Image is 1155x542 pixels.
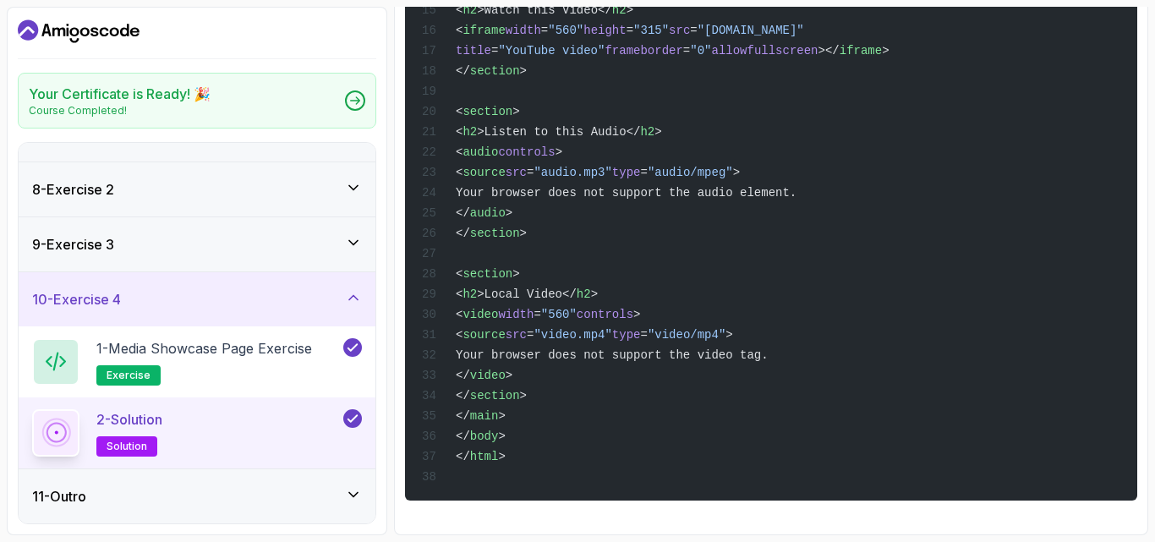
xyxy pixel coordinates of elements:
[633,24,669,37] span: "315"
[527,328,534,342] span: =
[669,24,690,37] span: src
[456,24,463,37] span: <
[456,267,463,281] span: <
[534,166,611,179] span: "audio.mp3"
[840,44,882,57] span: iframe
[32,486,86,506] h3: 11 - Outro
[456,206,470,220] span: </
[456,166,463,179] span: <
[456,44,491,57] span: title
[456,450,470,463] span: </
[690,24,697,37] span: =
[506,369,512,382] span: >
[477,287,577,301] span: >Local Video</
[29,84,211,104] h2: Your Certificate is Ready! 🎉
[498,308,534,321] span: width
[19,217,375,271] button: 9-Exercise 3
[463,166,505,179] span: source
[456,409,470,423] span: </
[463,308,498,321] span: video
[456,125,463,139] span: <
[463,3,477,17] span: h2
[640,328,647,342] span: =
[882,44,889,57] span: >
[541,24,548,37] span: =
[633,308,640,321] span: >
[456,64,470,78] span: </
[498,450,505,463] span: >
[612,3,627,17] span: h2
[470,227,520,240] span: section
[456,328,463,342] span: <
[612,166,641,179] span: type
[577,287,591,301] span: h2
[605,44,682,57] span: frameborder
[698,24,804,37] span: "[DOMAIN_NAME]"
[506,206,512,220] span: >
[470,369,506,382] span: video
[512,105,519,118] span: >
[32,234,114,255] h3: 9 - Exercise 3
[591,287,598,301] span: >
[520,64,527,78] span: >
[648,328,725,342] span: "video/mp4"
[32,338,362,386] button: 1-Media Showcase Page Exerciseexercise
[19,469,375,523] button: 11-Outro
[520,227,527,240] span: >
[577,308,633,321] span: controls
[627,24,633,37] span: =
[470,206,506,220] span: audio
[612,328,641,342] span: type
[456,145,463,159] span: <
[107,369,151,382] span: exercise
[477,3,612,17] span: >Watch this Video</
[456,348,769,362] span: Your browser does not support the video tag.
[491,44,498,57] span: =
[583,24,626,37] span: height
[456,287,463,301] span: <
[690,44,711,57] span: "0"
[470,389,520,402] span: section
[29,104,211,118] p: Course Completed!
[654,125,661,139] span: >
[498,409,505,423] span: >
[470,450,499,463] span: html
[640,125,654,139] span: h2
[556,145,562,159] span: >
[456,430,470,443] span: </
[498,44,605,57] span: "YouTube video"
[527,166,534,179] span: =
[506,328,527,342] span: src
[506,166,527,179] span: src
[470,64,520,78] span: section
[463,328,505,342] span: source
[470,430,499,443] span: body
[32,409,362,457] button: 2-Solutionsolution
[456,389,470,402] span: </
[534,328,611,342] span: "video.mp4"
[498,145,555,159] span: controls
[463,145,498,159] span: audio
[640,166,647,179] span: =
[733,166,740,179] span: >
[477,125,640,139] span: >Listen to this Audio</
[463,105,512,118] span: section
[463,267,512,281] span: section
[18,73,376,129] a: Your Certificate is Ready! 🎉Course Completed!
[463,125,477,139] span: h2
[683,44,690,57] span: =
[19,272,375,326] button: 10-Exercise 4
[498,430,505,443] span: >
[818,44,840,57] span: ></
[456,308,463,321] span: <
[627,3,633,17] span: >
[470,409,499,423] span: main
[520,389,527,402] span: >
[463,287,477,301] span: h2
[506,24,541,37] span: width
[32,179,114,200] h3: 8 - Exercise 2
[512,267,519,281] span: >
[541,308,577,321] span: "560"
[463,24,505,37] span: iframe
[548,24,583,37] span: "560"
